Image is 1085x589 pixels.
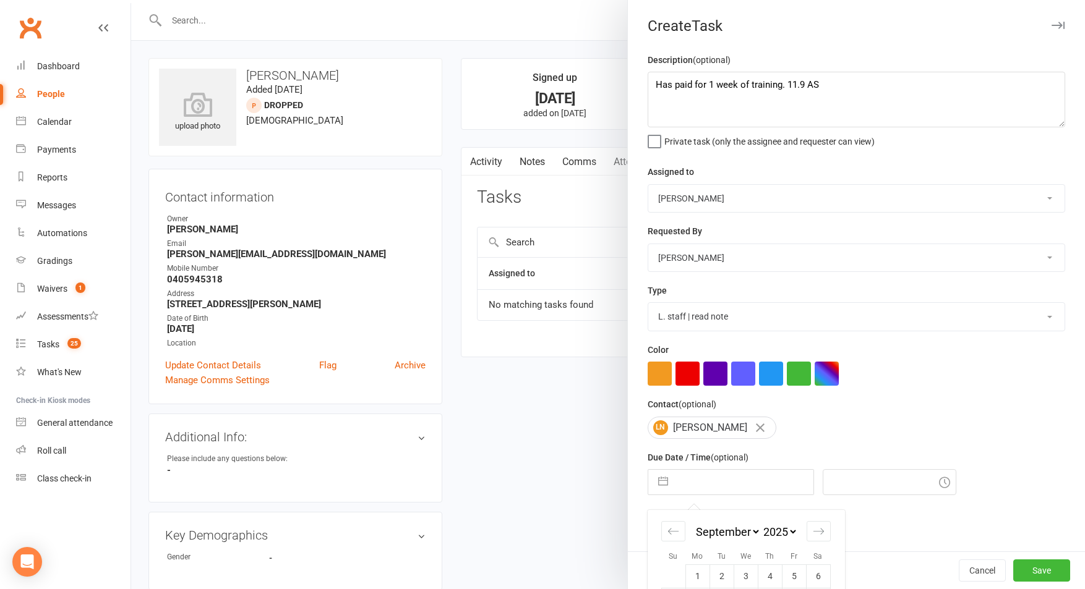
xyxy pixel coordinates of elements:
div: Move forward to switch to the next month. [807,521,831,541]
small: (optional) [711,452,748,462]
td: Thursday, September 4, 2025 [758,564,782,588]
a: Reports [16,164,131,192]
small: Mo [692,552,703,561]
span: Private task (only the assignee and requester can view) [664,132,875,146]
td: Tuesday, September 2, 2025 [710,564,734,588]
label: Color [648,343,669,357]
a: People [16,80,131,108]
div: Messages [37,200,76,210]
div: Open Intercom Messenger [12,547,42,577]
div: General attendance [37,418,113,428]
label: Requested By [648,224,702,238]
td: Friday, September 5, 2025 [782,564,806,588]
a: Waivers 1 [16,275,131,303]
div: Gradings [37,256,72,266]
div: Tasks [37,339,59,349]
div: People [37,89,65,99]
small: (optional) [693,55,731,65]
a: Roll call [16,437,131,465]
div: Class check-in [37,473,92,483]
div: Reports [37,172,67,182]
div: [PERSON_NAME] [648,417,776,439]
a: General attendance kiosk mode [16,409,131,437]
small: We [740,552,751,561]
small: Fr [791,552,797,561]
label: Assigned to [648,165,694,179]
label: Description [648,53,731,67]
small: Tu [718,552,726,561]
div: Calendar [37,117,72,127]
a: Gradings [16,247,131,275]
label: Email preferences [648,507,719,520]
a: Messages [16,192,131,219]
button: Cancel [959,559,1006,582]
div: Move backward to switch to the previous month. [661,521,685,541]
div: Dashboard [37,61,80,71]
div: Waivers [37,284,67,294]
div: Roll call [37,446,66,456]
label: Due Date / Time [648,451,748,464]
textarea: Has paid for 1 week of training. 11.9 AS [648,72,1065,127]
label: Contact [648,397,716,411]
div: Create Task [628,17,1085,35]
small: Su [669,552,677,561]
span: LN [653,420,668,435]
td: Saturday, September 6, 2025 [806,564,830,588]
a: Class kiosk mode [16,465,131,493]
label: Type [648,284,667,297]
small: Sa [813,552,822,561]
small: Th [765,552,774,561]
span: 1 [75,282,85,293]
a: Tasks 25 [16,331,131,358]
a: Dashboard [16,53,131,80]
a: Automations [16,219,131,247]
td: Monday, September 1, 2025 [685,564,710,588]
div: Payments [37,145,76,155]
td: Wednesday, September 3, 2025 [734,564,758,588]
button: Save [1013,559,1070,582]
div: Automations [37,228,87,238]
div: What's New [37,367,82,377]
a: What's New [16,358,131,386]
small: (optional) [679,399,716,409]
a: Clubworx [15,12,46,43]
a: Assessments [16,303,131,331]
div: Assessments [37,311,98,321]
a: Calendar [16,108,131,136]
span: 25 [67,338,81,349]
a: Payments [16,136,131,164]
